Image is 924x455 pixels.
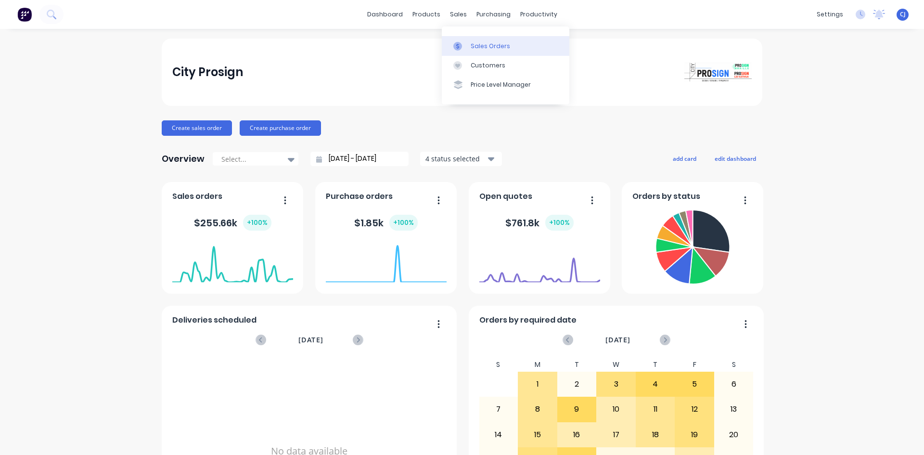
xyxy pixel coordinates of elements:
div: 4 status selected [425,154,486,164]
a: Customers [442,56,569,75]
div: 11 [636,397,675,421]
div: 14 [479,423,518,447]
div: 1 [518,372,557,396]
span: Purchase orders [326,191,393,202]
div: + 100 % [545,215,574,231]
span: CJ [900,10,906,19]
div: Customers [471,61,505,70]
div: Overview [162,149,205,169]
span: Orders by status [632,191,700,202]
span: Deliveries scheduled [172,314,257,326]
div: Sales Orders [471,42,510,51]
div: purchasing [472,7,515,22]
div: 18 [636,423,675,447]
button: 4 status selected [420,152,502,166]
button: Create purchase order [240,120,321,136]
div: S [479,358,518,372]
div: $ 761.8k [505,215,574,231]
div: T [636,358,675,372]
button: add card [667,152,703,165]
span: [DATE] [298,335,323,345]
div: 8 [518,397,557,421]
div: sales [445,7,472,22]
div: 5 [675,372,714,396]
div: 3 [597,372,635,396]
div: Price Level Manager [471,80,531,89]
div: 12 [675,397,714,421]
div: 13 [715,397,753,421]
div: + 100 % [243,215,271,231]
div: 15 [518,423,557,447]
div: 17 [597,423,635,447]
div: City Prosign [172,63,243,82]
div: 19 [675,423,714,447]
div: 7 [479,397,518,421]
div: 4 [636,372,675,396]
div: 2 [558,372,596,396]
button: Create sales order [162,120,232,136]
span: Open quotes [479,191,532,202]
img: Factory [17,7,32,22]
img: City Prosign [684,63,752,82]
div: + 100 % [389,215,418,231]
a: dashboard [362,7,408,22]
div: productivity [515,7,562,22]
div: settings [812,7,848,22]
button: edit dashboard [708,152,762,165]
div: products [408,7,445,22]
span: [DATE] [605,335,630,345]
span: Sales orders [172,191,222,202]
div: 6 [715,372,753,396]
div: F [675,358,714,372]
div: 9 [558,397,596,421]
div: 20 [715,423,753,447]
div: $ 255.66k [194,215,271,231]
div: T [557,358,597,372]
a: Sales Orders [442,36,569,55]
div: 10 [597,397,635,421]
div: W [596,358,636,372]
div: S [714,358,754,372]
a: Price Level Manager [442,75,569,94]
div: $ 1.85k [354,215,418,231]
div: M [518,358,557,372]
div: 16 [558,423,596,447]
